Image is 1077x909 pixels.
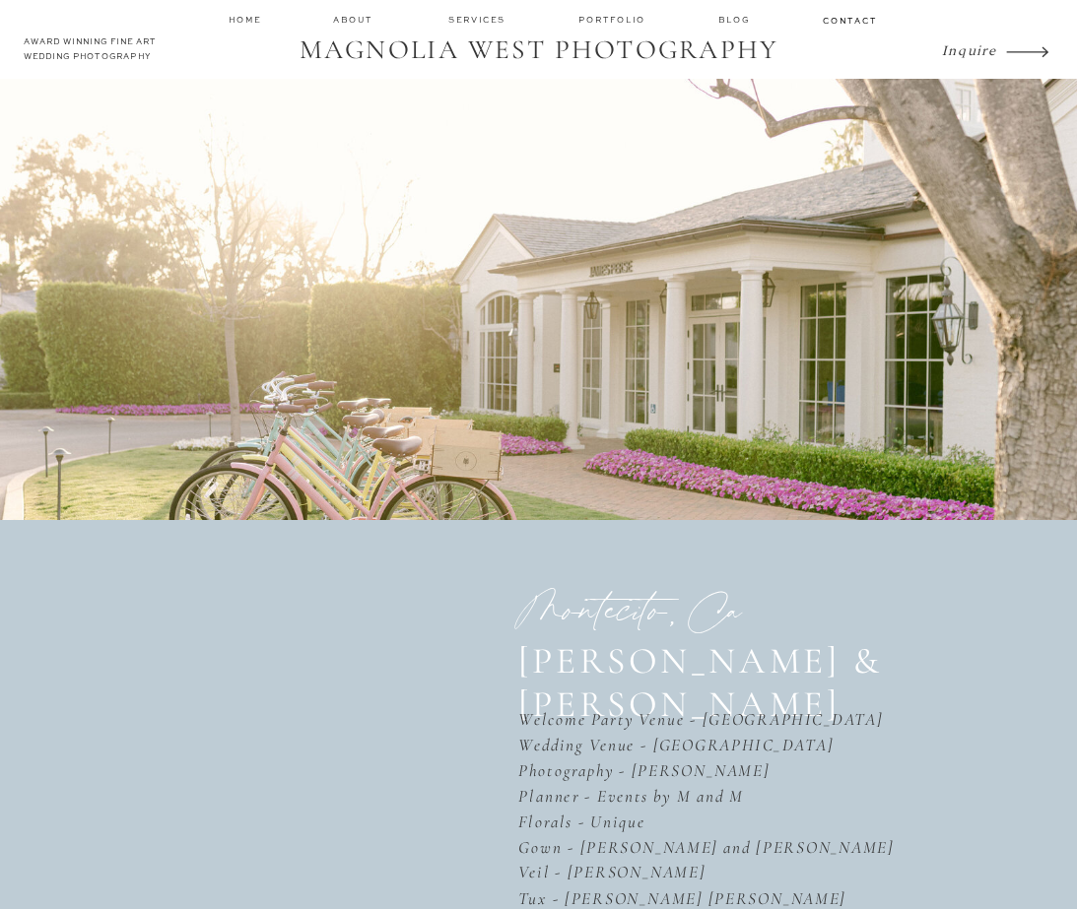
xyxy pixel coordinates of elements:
[24,35,182,68] h2: AWARD WINNING FINE ART WEDDING PHOTOGRAPHY
[333,14,378,27] a: about
[942,37,1001,63] a: Inquire
[718,14,754,27] a: Blog
[287,34,789,69] a: MAGNOLIA WEST PHOTOGRAPHY
[229,14,263,26] a: home
[578,14,649,27] a: Portfolio
[448,14,508,26] a: services
[823,15,875,26] a: contact
[942,41,997,58] i: Inquire
[518,588,1043,639] h1: Montecito, Ca
[518,639,987,684] p: [PERSON_NAME] & [PERSON_NAME]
